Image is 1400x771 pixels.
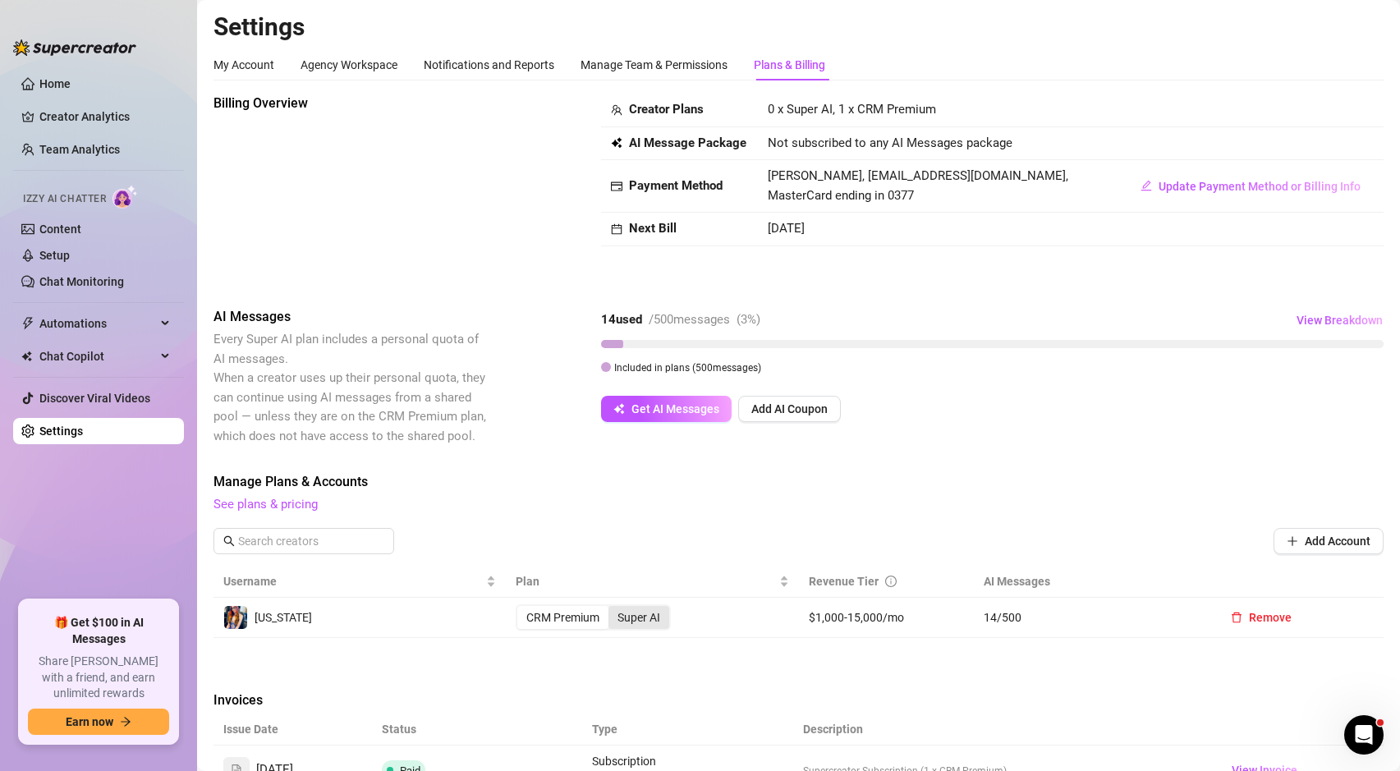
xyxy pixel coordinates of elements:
[301,56,397,74] div: Agency Workspace
[1296,307,1384,333] button: View Breakdown
[28,615,169,647] span: 🎁 Get $100 in AI Messages
[238,532,371,550] input: Search creators
[1287,535,1298,547] span: plus
[601,312,642,327] strong: 14 used
[506,566,798,598] th: Plan
[120,716,131,727] span: arrow-right
[581,56,728,74] div: Manage Team & Permissions
[39,103,171,130] a: Creator Analytics
[611,223,622,235] span: calendar
[1297,314,1383,327] span: View Breakdown
[213,307,489,327] span: AI Messages
[213,566,506,598] th: Username
[1305,535,1370,548] span: Add Account
[885,576,897,587] span: info-circle
[112,185,138,209] img: AI Chatter
[738,396,841,422] button: Add AI Coupon
[799,598,975,638] td: $1,000-15,000/mo
[1344,715,1384,755] iframe: Intercom live chat
[768,134,1012,154] span: Not subscribed to any AI Messages package
[517,606,608,629] div: CRM Premium
[372,714,583,746] th: Status
[213,11,1384,43] h2: Settings
[255,611,312,624] span: [US_STATE]
[224,606,247,629] img: Michigan
[23,191,106,207] span: Izzy AI Chatter
[1249,611,1292,624] span: Remove
[631,402,719,415] span: Get AI Messages
[754,56,825,74] div: Plans & Billing
[39,143,120,156] a: Team Analytics
[516,604,671,631] div: segmented control
[213,94,489,113] span: Billing Overview
[66,715,113,728] span: Earn now
[737,312,760,327] span: ( 3 %)
[1231,612,1242,623] span: delete
[516,572,775,590] span: Plan
[21,351,32,362] img: Chat Copilot
[611,104,622,116] span: team
[1274,528,1384,554] button: Add Account
[629,221,677,236] strong: Next Bill
[768,221,805,236] span: [DATE]
[768,102,936,117] span: 0 x Super AI, 1 x CRM Premium
[39,249,70,262] a: Setup
[424,56,554,74] div: Notifications and Reports
[213,714,372,746] th: Issue Date
[1141,180,1152,191] span: edit
[1159,180,1361,193] span: Update Payment Method or Billing Info
[39,275,124,288] a: Chat Monitoring
[223,572,483,590] span: Username
[1218,604,1305,631] button: Remove
[809,575,879,588] span: Revenue Tier
[39,223,81,236] a: Content
[582,714,687,746] th: Type
[21,317,34,330] span: thunderbolt
[984,608,1198,626] span: 14 / 500
[768,168,1068,203] span: [PERSON_NAME], [EMAIL_ADDRESS][DOMAIN_NAME], MasterCard ending in 0377
[611,181,622,192] span: credit-card
[649,312,730,327] span: / 500 messages
[39,425,83,438] a: Settings
[1127,173,1374,200] button: Update Payment Method or Billing Info
[39,392,150,405] a: Discover Viral Videos
[213,691,489,710] span: Invoices
[601,396,732,422] button: Get AI Messages
[793,714,1215,746] th: Description
[213,472,1384,492] span: Manage Plans & Accounts
[213,56,274,74] div: My Account
[751,402,828,415] span: Add AI Coupon
[608,606,669,629] div: Super AI
[213,332,486,443] span: Every Super AI plan includes a personal quota of AI messages. When a creator uses up their person...
[629,102,704,117] strong: Creator Plans
[39,77,71,90] a: Home
[213,497,318,512] a: See plans & pricing
[629,135,746,150] strong: AI Message Package
[28,654,169,702] span: Share [PERSON_NAME] with a friend, and earn unlimited rewards
[614,362,761,374] span: Included in plans ( 500 messages)
[28,709,169,735] button: Earn nowarrow-right
[974,566,1208,598] th: AI Messages
[629,178,723,193] strong: Payment Method
[39,343,156,369] span: Chat Copilot
[39,310,156,337] span: Automations
[13,39,136,56] img: logo-BBDzfeDw.svg
[223,535,235,547] span: search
